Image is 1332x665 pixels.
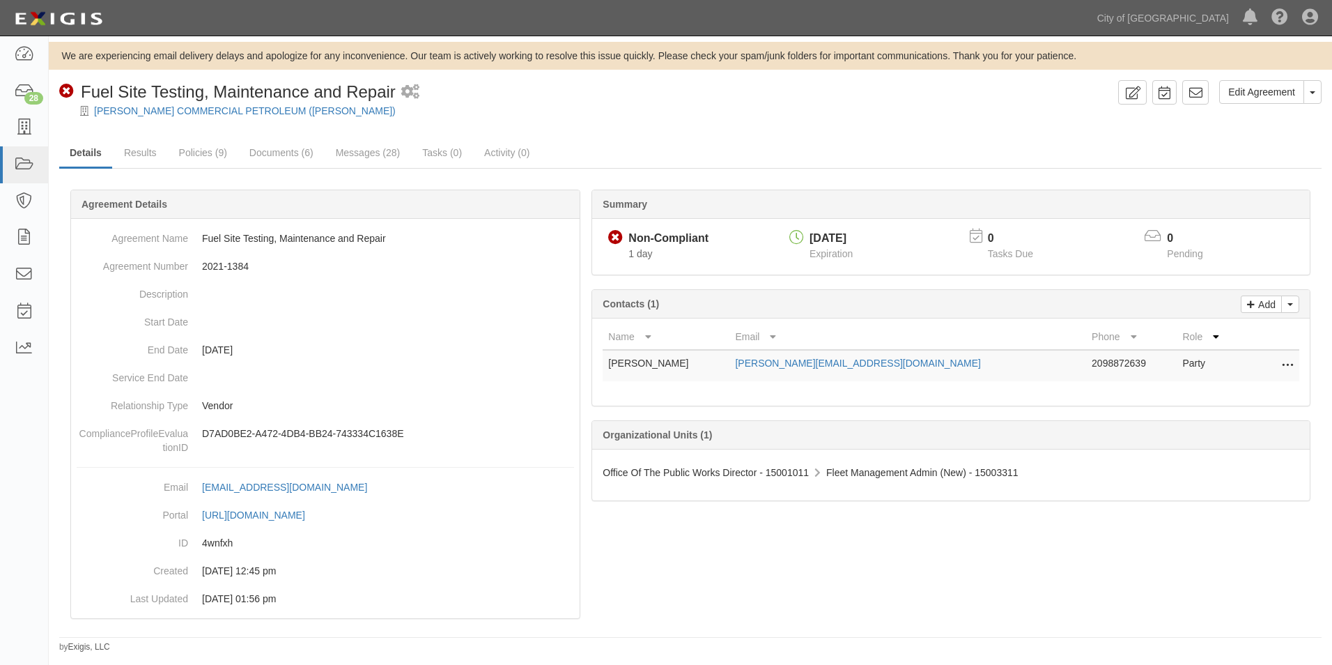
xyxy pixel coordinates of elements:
[628,231,708,247] div: Non-Compliant
[77,585,574,613] dd: [DATE] 01:56 pm
[49,49,1332,63] div: We are experiencing email delivery delays and apologize for any inconvenience. Our team is active...
[77,252,574,280] dd: 2021-1384
[82,199,167,210] b: Agreement Details
[77,420,188,454] dt: ComplianceProfileEvaluationID
[10,6,107,31] img: logo-5460c22ac91f19d4615b14bd174203de0afe785f0fc80cf4dbbc73dc1793850b.png
[59,80,396,104] div: Fuel Site Testing, Maintenance and Repair
[603,199,647,210] b: Summary
[325,139,411,167] a: Messages (28)
[202,427,574,441] p: D7AD0BE2-A472-4DB4-BB24-743334C1638E
[77,392,574,420] dd: Vendor
[401,85,419,100] i: 2 scheduled workflows
[77,557,574,585] dd: [DATE] 12:45 pm
[1177,324,1244,350] th: Role
[810,248,853,259] span: Expiration
[77,336,188,357] dt: End Date
[603,324,729,350] th: Name
[77,224,574,252] dd: Fuel Site Testing, Maintenance and Repair
[77,529,574,557] dd: 4wnfxh
[1177,350,1244,381] td: Party
[735,358,980,369] a: [PERSON_NAME][EMAIL_ADDRESS][DOMAIN_NAME]
[988,231,1051,247] p: 0
[59,641,110,653] small: by
[81,82,396,101] span: Fuel Site Testing, Maintenance and Repair
[77,280,188,301] dt: Description
[603,467,809,478] span: Office Of The Public Works Director - 15001011
[59,139,112,169] a: Details
[729,324,1086,350] th: Email
[1086,350,1177,381] td: 2098872639
[1167,231,1220,247] p: 0
[988,248,1033,259] span: Tasks Due
[412,139,472,167] a: Tasks (0)
[77,557,188,578] dt: Created
[77,501,188,522] dt: Portal
[1090,4,1236,32] a: City of [GEOGRAPHIC_DATA]
[77,224,188,245] dt: Agreement Name
[202,480,367,494] div: [EMAIL_ADDRESS][DOMAIN_NAME]
[810,231,853,247] div: [DATE]
[1086,324,1177,350] th: Phone
[628,248,652,259] span: Since 08/11/2025
[77,473,188,494] dt: Email
[202,482,382,493] a: [EMAIL_ADDRESS][DOMAIN_NAME]
[68,642,110,652] a: Exigis, LLC
[608,231,623,245] i: Non-Compliant
[59,84,74,99] i: Non-Compliant
[77,308,188,329] dt: Start Date
[1167,248,1202,259] span: Pending
[826,467,1018,478] span: Fleet Management Admin (New) - 15003311
[1271,10,1288,26] i: Help Center - Complianz
[603,350,729,381] td: [PERSON_NAME]
[239,139,324,167] a: Documents (6)
[77,336,574,364] dd: [DATE]
[603,298,659,309] b: Contacts (1)
[474,139,540,167] a: Activity (0)
[77,529,188,550] dt: ID
[77,585,188,606] dt: Last Updated
[603,429,712,441] b: Organizational Units (1)
[1255,296,1276,312] p: Add
[1219,80,1304,104] a: Edit Agreement
[24,92,43,105] div: 28
[77,364,188,385] dt: Service End Date
[77,252,188,273] dt: Agreement Number
[202,510,320,521] a: [URL][DOMAIN_NAME]
[1241,296,1282,313] a: Add
[77,392,188,413] dt: Relationship Type
[94,105,396,116] a: [PERSON_NAME] COMMERCIAL PETROLEUM ([PERSON_NAME])
[169,139,238,167] a: Policies (9)
[114,139,167,167] a: Results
